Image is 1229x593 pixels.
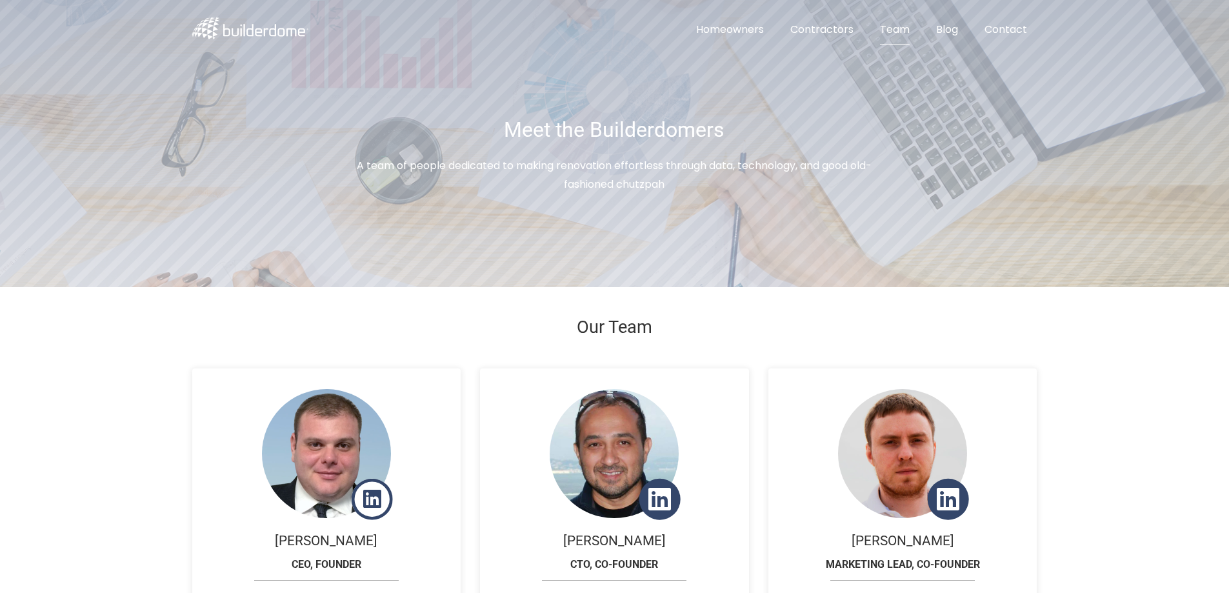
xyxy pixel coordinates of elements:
h6: CEO, founder [213,559,441,581]
p: A team of people dedicated to making renovation effortless through data, technology, and good old... [336,157,893,194]
img: pavel.jpg [838,389,967,518]
a: Homeowners [686,15,774,45]
h6: CTO, co-founder [501,559,728,581]
img: alex.jpg [262,389,391,518]
a: Contact [974,15,1037,45]
h2: Our Team [192,318,1037,337]
a: Contractors [780,15,864,45]
img: logo.svg [192,17,308,39]
h5: [PERSON_NAME] [789,534,1017,548]
h5: [PERSON_NAME] [213,534,441,548]
h1: Meet the Builderdomers [336,119,893,141]
h5: [PERSON_NAME] [501,534,728,548]
a: Team [870,15,920,45]
a: Blog [926,15,968,45]
h6: Marketing Lead, co-founder [789,559,1017,581]
img: boris.jpg [550,389,679,518]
